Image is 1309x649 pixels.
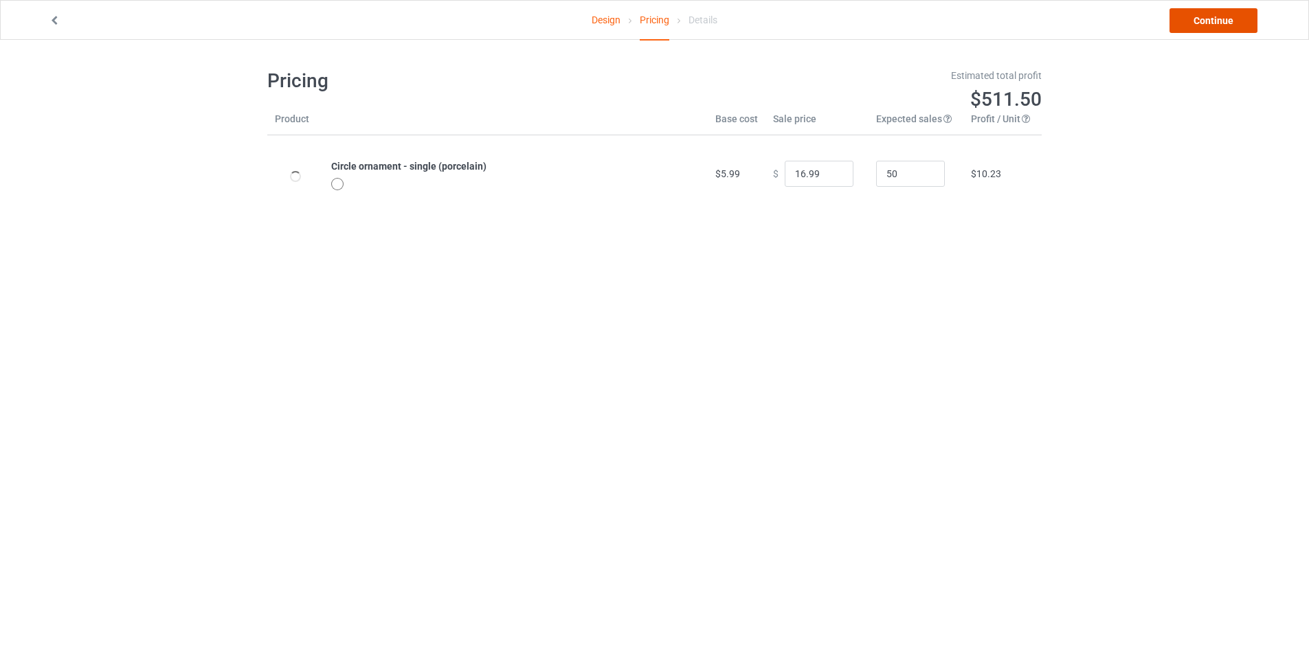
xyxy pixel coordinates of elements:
th: Expected sales [869,112,963,135]
th: Base cost [708,112,765,135]
span: $ [773,168,779,179]
span: $10.23 [971,168,1001,179]
div: Details [689,1,717,39]
div: Pricing [640,1,669,41]
span: $511.50 [970,88,1042,111]
a: Design [592,1,620,39]
th: Profit / Unit [963,112,1042,135]
div: Estimated total profit [664,69,1042,82]
span: $5.99 [715,168,740,179]
a: Continue [1170,8,1257,33]
b: Circle ornament - single (porcelain) [331,161,486,172]
h1: Pricing [267,69,645,93]
th: Product [267,112,324,135]
th: Sale price [765,112,869,135]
